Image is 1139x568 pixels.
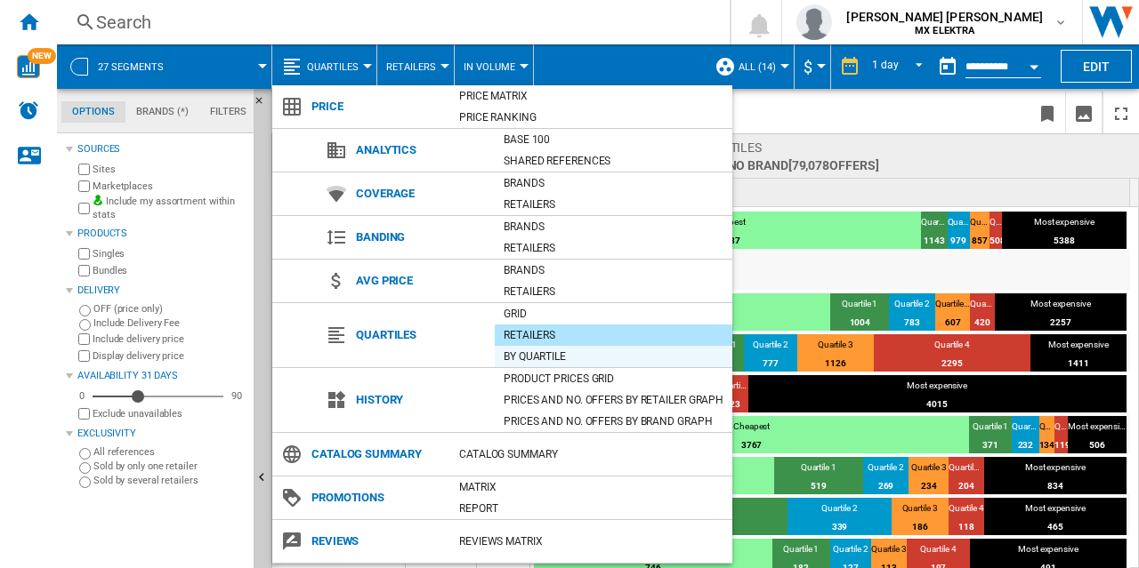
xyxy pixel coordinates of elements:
div: Retailers [495,196,732,213]
span: History [347,388,495,412]
div: By quartile [495,348,732,365]
span: Avg price [347,268,495,293]
div: Prices and No. offers by brand graph [495,412,732,430]
div: Product prices grid [495,370,732,388]
span: Banding [347,225,495,250]
div: Retailers [495,326,732,344]
div: Retailers [495,283,732,300]
span: Promotions [303,485,450,510]
div: Shared references [495,152,732,170]
div: Prices and No. offers by retailer graph [495,391,732,409]
div: Base 100 [495,131,732,148]
div: Price Ranking [450,108,732,126]
div: Retailers [495,239,732,257]
span: Coverage [347,181,495,206]
div: Price Matrix [450,87,732,105]
div: Grid [495,305,732,323]
span: Catalog Summary [303,442,450,467]
div: REVIEWS Matrix [450,532,732,550]
span: Analytics [347,138,495,163]
span: Reviews [303,529,450,554]
div: Catalog Summary [450,445,732,463]
span: Price [303,94,450,119]
span: Quartiles [347,323,495,348]
div: Report [450,500,732,517]
div: Brands [495,218,732,236]
div: Matrix [450,478,732,496]
div: Brands [495,174,732,192]
div: Brands [495,261,732,279]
